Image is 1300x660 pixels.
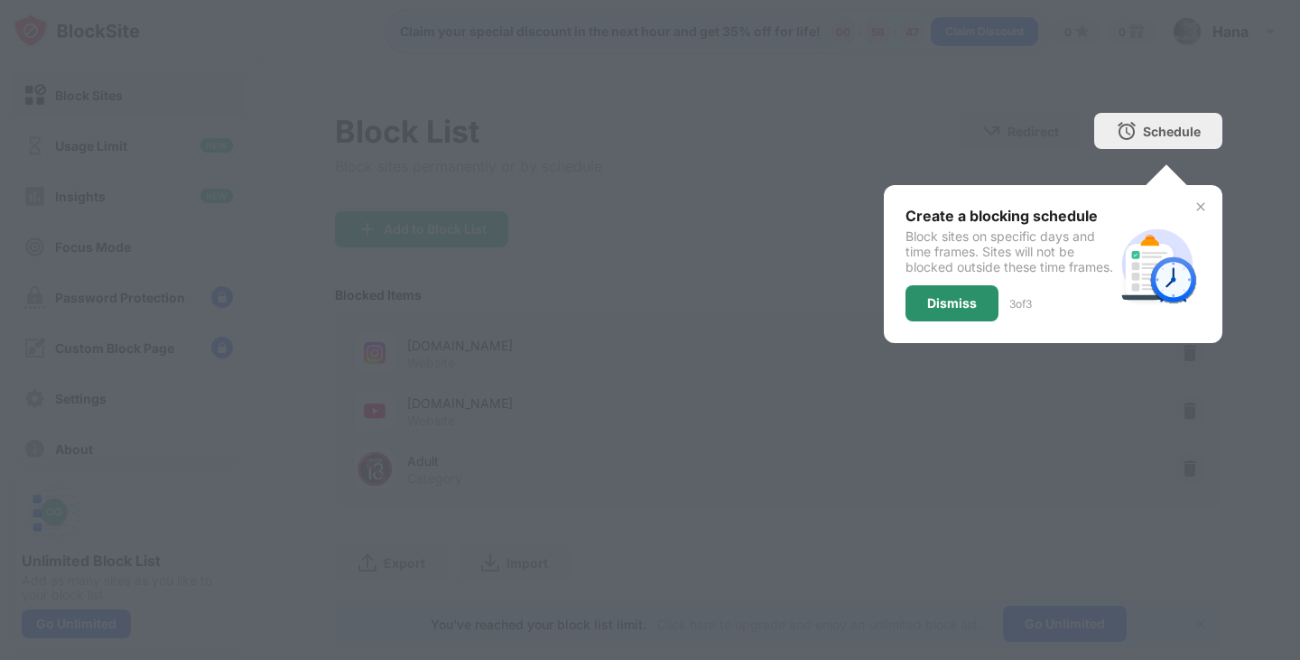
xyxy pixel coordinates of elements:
div: Schedule [1143,124,1201,139]
img: schedule.svg [1114,221,1201,308]
div: Create a blocking schedule [905,207,1114,225]
div: Block sites on specific days and time frames. Sites will not be blocked outside these time frames. [905,228,1114,274]
img: x-button.svg [1193,200,1208,214]
div: 3 of 3 [1009,297,1032,311]
div: Dismiss [927,296,977,311]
